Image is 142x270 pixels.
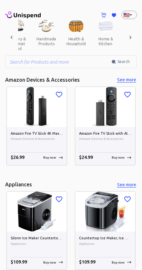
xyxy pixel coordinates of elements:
img: Health & Household [69,19,84,33]
div: 🇺🇸 [121,11,137,19]
span: Appliances [79,241,131,246]
img: Amazon Fire TV Stick with Alexa Voice Remote (includes TV controls), free &amp; live TV without c... [75,87,135,127]
p: Buy now [112,155,125,160]
img: Countertop Ice Maker, Ice Maker Machine 6 Mins 9 Bullet Ice, 26.5lbs/24Hrs, Portable Ice Maker Ma... [75,192,135,232]
button: home & kitchen [91,33,120,50]
h5: Amazon Devices & Accessories [5,77,80,83]
span: Amazon Devices & Accessories [79,136,131,141]
img: Silonn Ice Maker Countertop, 9 Cubes Ready in 6 Mins, 26lbs in 24Hrs, Self-Cleaning Ice Machine w... [7,192,67,232]
button: See more [116,76,137,84]
img: Handmade Products [39,19,54,33]
span: Search [117,58,130,65]
h6: Countertop Ice Maker, Ice Maker Machine 6 Mins 9 Bullet Ice, 26.5lbs/24Hrs, Portable Ice Maker Ma... [79,235,131,241]
img: Amazon Fire TV Stick 4K Max streaming device, Wi-Fi 6, Alexa Voice Remote (includes TV controls) ... [7,87,67,127]
h6: Amazon Fire TV Stick with Alexa Voice Remote (includes TV controls), free &amp; live TV without c... [79,131,131,137]
span: $ 109.99 [79,259,96,265]
p: 🇺🇸 [123,11,127,19]
span: $ 26.99 [11,155,25,160]
span: Amazon Devices & Accessories [11,136,63,141]
h6: Silonn Ice Maker Countertop, 9 Cubes Ready in 6 Mins, 26lbs in 24Hrs, Self-Cleaning Ice Machine w... [11,235,63,241]
span: $ 24.99 [79,155,93,160]
p: Buy now [112,260,125,265]
h5: Appliances [5,181,32,188]
h6: Amazon Fire TV Stick 4K Max streaming device, Wi-Fi 6, Alexa Voice Remote (includes TV controls) [11,131,63,137]
button: health & household [61,33,91,50]
p: Buy now [43,260,56,265]
button: See more [116,181,137,189]
p: Buy now [43,155,56,160]
span: $ 109.99 [11,259,27,265]
input: Search for Products and more [5,55,111,68]
img: Home & Kitchen [98,19,113,33]
span: Appliances [11,241,63,246]
button: handmade products [31,33,61,50]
